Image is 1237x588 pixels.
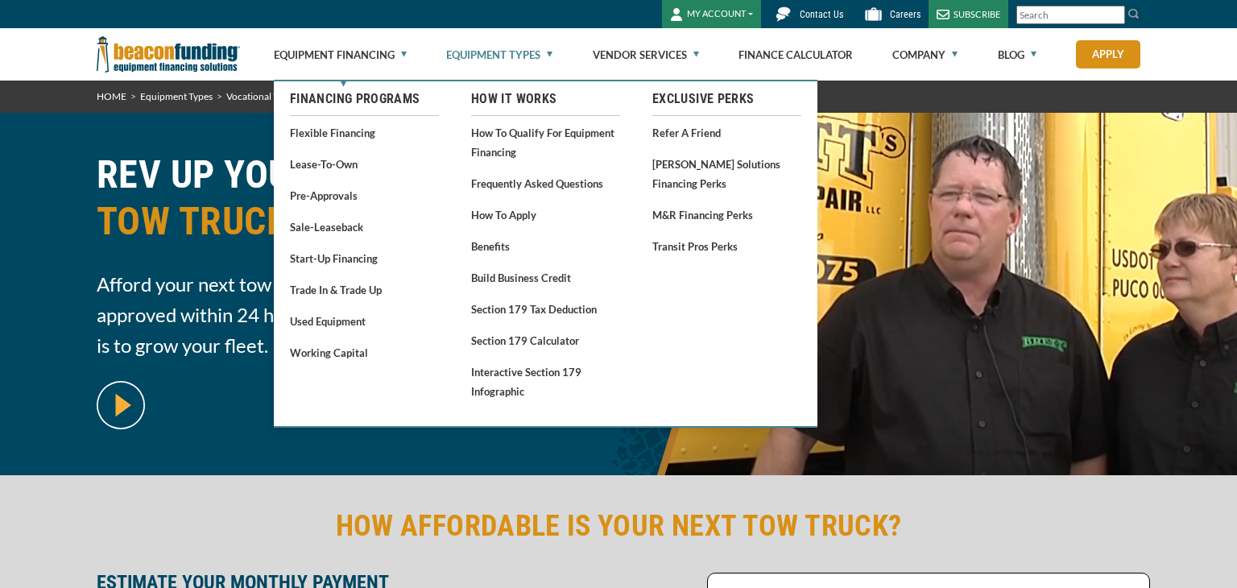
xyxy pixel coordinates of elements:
a: How to Apply [471,205,620,225]
img: Beacon Funding Corporation logo [97,28,240,81]
a: Apply [1076,40,1140,68]
a: Flexible Financing [290,122,439,143]
a: Start-Up Financing [290,248,439,268]
a: Build Business Credit [471,267,620,288]
span: Afford your next tow truck with a low monthly payment. Get approved within 24 hours. Watch the vi... [97,269,609,361]
a: Section 179 Tax Deduction [471,299,620,319]
a: Sale-Leaseback [290,217,439,237]
a: Interactive Section 179 Infographic [471,362,620,401]
a: Equipment Types [446,29,552,81]
a: Equipment Financing [274,29,407,81]
a: Exclusive Perks [652,89,801,109]
a: Used Equipment [290,311,439,331]
a: Financing Programs [290,89,439,109]
h2: HOW AFFORDABLE IS YOUR NEXT TOW TRUCK? [97,507,1140,545]
a: Section 179 Calculator [471,330,620,350]
a: Benefits [471,236,620,256]
span: TOW TRUCK FINANCING [97,198,609,245]
a: Trade In & Trade Up [290,280,439,300]
a: How to Qualify for Equipment Financing [471,122,620,162]
a: Refer a Friend [652,122,801,143]
a: Vocational Trucks [226,90,301,102]
a: Lease-To-Own [290,154,439,174]
span: Careers [890,9,921,20]
input: Search [1016,6,1125,24]
a: Company [892,29,958,81]
a: Finance Calculator [738,29,853,81]
a: M&R Financing Perks [652,205,801,225]
a: Clear search text [1108,9,1121,22]
a: Blog [998,29,1036,81]
a: How It Works [471,89,620,109]
img: Search [1127,7,1140,20]
a: Vendor Services [593,29,699,81]
a: Transit Pros Perks [652,236,801,256]
a: HOME [97,90,126,102]
a: [PERSON_NAME] Solutions Financing Perks [652,154,801,193]
h1: REV UP YOUR BUSINESS [97,151,609,257]
a: Working Capital [290,342,439,362]
a: Pre-approvals [290,185,439,205]
img: video modal pop-up play button [97,381,145,429]
span: Contact Us [800,9,843,20]
a: Equipment Types [140,90,213,102]
a: Frequently Asked Questions [471,173,620,193]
